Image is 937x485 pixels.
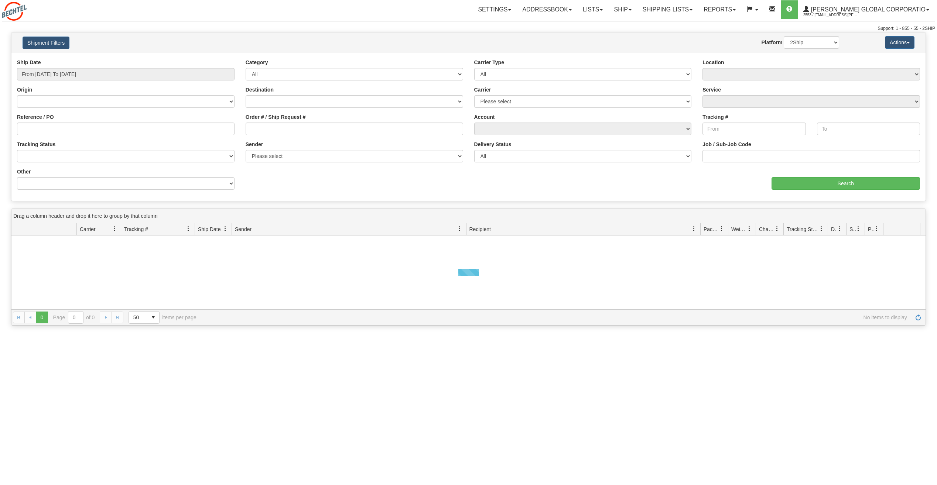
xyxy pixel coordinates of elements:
[731,226,747,233] span: Weight
[207,314,907,320] span: No items to display
[219,223,232,235] a: Ship Date filter column settings
[817,123,920,135] input: To
[17,59,41,66] label: Ship Date
[834,223,846,235] a: Delivery Status filter column settings
[2,25,935,32] div: Support: 1 - 855 - 55 - 2SHIP
[246,59,268,66] label: Category
[637,0,698,19] a: Shipping lists
[235,226,252,233] span: Sender
[852,223,865,235] a: Shipment Issues filter column settings
[129,311,196,324] span: items per page
[871,223,883,235] a: Pickup Status filter column settings
[124,226,148,233] span: Tracking #
[11,209,926,223] div: grid grouping header
[517,0,577,19] a: Addressbook
[772,177,920,190] input: Search
[129,311,160,324] span: Page sizes drop down
[920,205,936,280] iframe: chat widget
[80,226,96,233] span: Carrier
[2,2,27,21] img: logo2553.jpg
[577,0,608,19] a: Lists
[787,226,819,233] span: Tracking Status
[17,113,54,121] label: Reference / PO
[17,168,31,175] label: Other
[17,141,55,148] label: Tracking Status
[108,223,121,235] a: Carrier filter column settings
[472,0,517,19] a: Settings
[23,37,69,49] button: Shipment Filters
[454,223,466,235] a: Sender filter column settings
[849,226,856,233] span: Shipment Issues
[868,226,874,233] span: Pickup Status
[198,226,220,233] span: Ship Date
[702,123,806,135] input: From
[474,86,491,93] label: Carrier
[702,141,751,148] label: Job / Sub-Job Code
[771,223,783,235] a: Charge filter column settings
[246,86,274,93] label: Destination
[715,223,728,235] a: Packages filter column settings
[474,59,504,66] label: Carrier Type
[246,141,263,148] label: Sender
[474,113,495,121] label: Account
[912,312,924,323] a: Refresh
[702,59,724,66] label: Location
[809,6,926,13] span: [PERSON_NAME] Global Corporatio
[815,223,828,235] a: Tracking Status filter column settings
[474,141,512,148] label: Delivery Status
[798,0,935,19] a: [PERSON_NAME] Global Corporatio 2553 / [EMAIL_ADDRESS][PERSON_NAME][DOMAIN_NAME]
[608,0,637,19] a: Ship
[704,226,719,233] span: Packages
[831,226,837,233] span: Delivery Status
[147,312,159,323] span: select
[17,86,32,93] label: Origin
[885,36,914,49] button: Actions
[698,0,741,19] a: Reports
[246,113,306,121] label: Order # / Ship Request #
[743,223,756,235] a: Weight filter column settings
[133,314,143,321] span: 50
[469,226,491,233] span: Recipient
[36,312,48,323] span: Page 0
[688,223,700,235] a: Recipient filter column settings
[182,223,195,235] a: Tracking # filter column settings
[803,11,859,19] span: 2553 / [EMAIL_ADDRESS][PERSON_NAME][DOMAIN_NAME]
[53,311,95,324] span: Page of 0
[762,39,783,46] label: Platform
[702,113,728,121] label: Tracking #
[759,226,774,233] span: Charge
[702,86,721,93] label: Service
